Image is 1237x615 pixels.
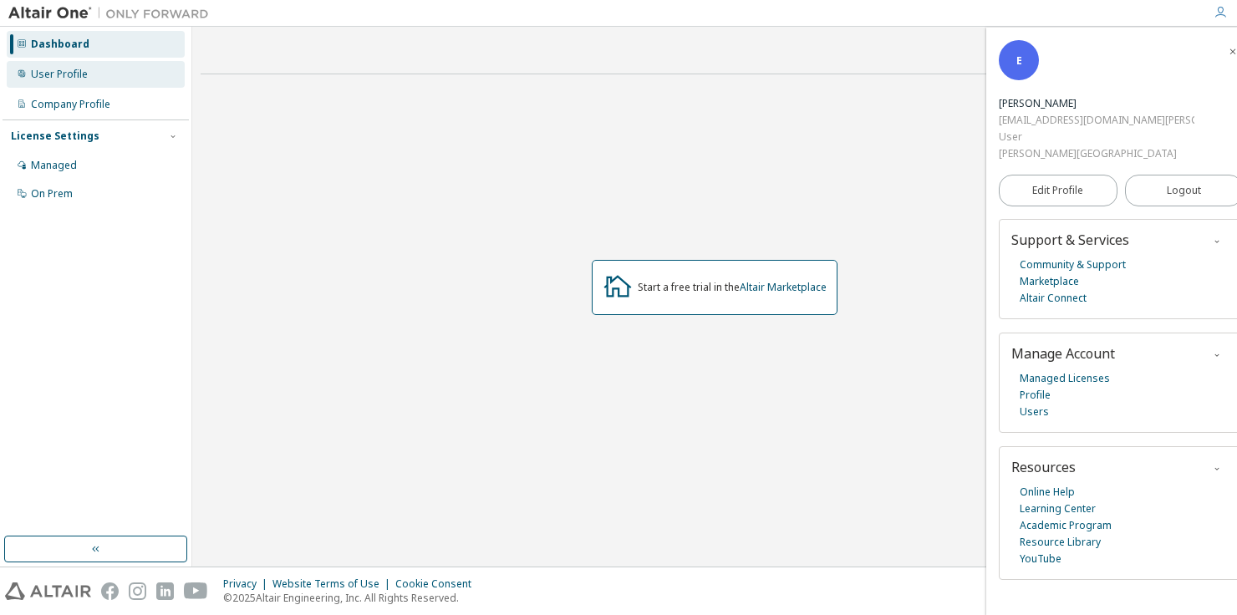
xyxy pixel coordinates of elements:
span: Logout [1167,182,1201,199]
a: YouTube [1020,551,1061,567]
p: © 2025 Altair Engineering, Inc. All Rights Reserved. [223,591,481,605]
span: Support & Services [1011,231,1129,249]
img: Altair One [8,5,217,22]
a: Profile [1020,387,1051,404]
a: Academic Program [1020,517,1112,534]
a: Learning Center [1020,501,1096,517]
div: [EMAIL_ADDRESS][DOMAIN_NAME][PERSON_NAME] [999,112,1194,129]
div: License Settings [11,130,99,143]
a: Altair Connect [1020,290,1087,307]
a: Altair Marketplace [740,280,827,294]
div: [PERSON_NAME][GEOGRAPHIC_DATA] [999,145,1194,162]
a: Managed Licenses [1020,370,1110,387]
div: Privacy [223,577,272,591]
div: User [999,129,1194,145]
span: Edit Profile [1032,184,1083,197]
div: Eseosa Eregie [999,95,1194,112]
a: Edit Profile [999,175,1117,206]
a: Marketplace [1020,273,1079,290]
a: Community & Support [1020,257,1126,273]
img: altair_logo.svg [5,582,91,600]
img: youtube.svg [184,582,208,600]
div: User Profile [31,68,88,81]
span: Manage Account [1011,344,1115,363]
span: E [1016,53,1022,68]
img: linkedin.svg [156,582,174,600]
div: Company Profile [31,98,110,111]
span: Resources [1011,458,1076,476]
div: Managed [31,159,77,172]
a: Users [1020,404,1049,420]
img: instagram.svg [129,582,146,600]
div: On Prem [31,187,73,201]
div: Start a free trial in the [638,281,827,294]
a: Online Help [1020,484,1075,501]
div: Website Terms of Use [272,577,395,591]
a: Resource Library [1020,534,1101,551]
div: Cookie Consent [395,577,481,591]
div: Dashboard [31,38,89,51]
img: facebook.svg [101,582,119,600]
